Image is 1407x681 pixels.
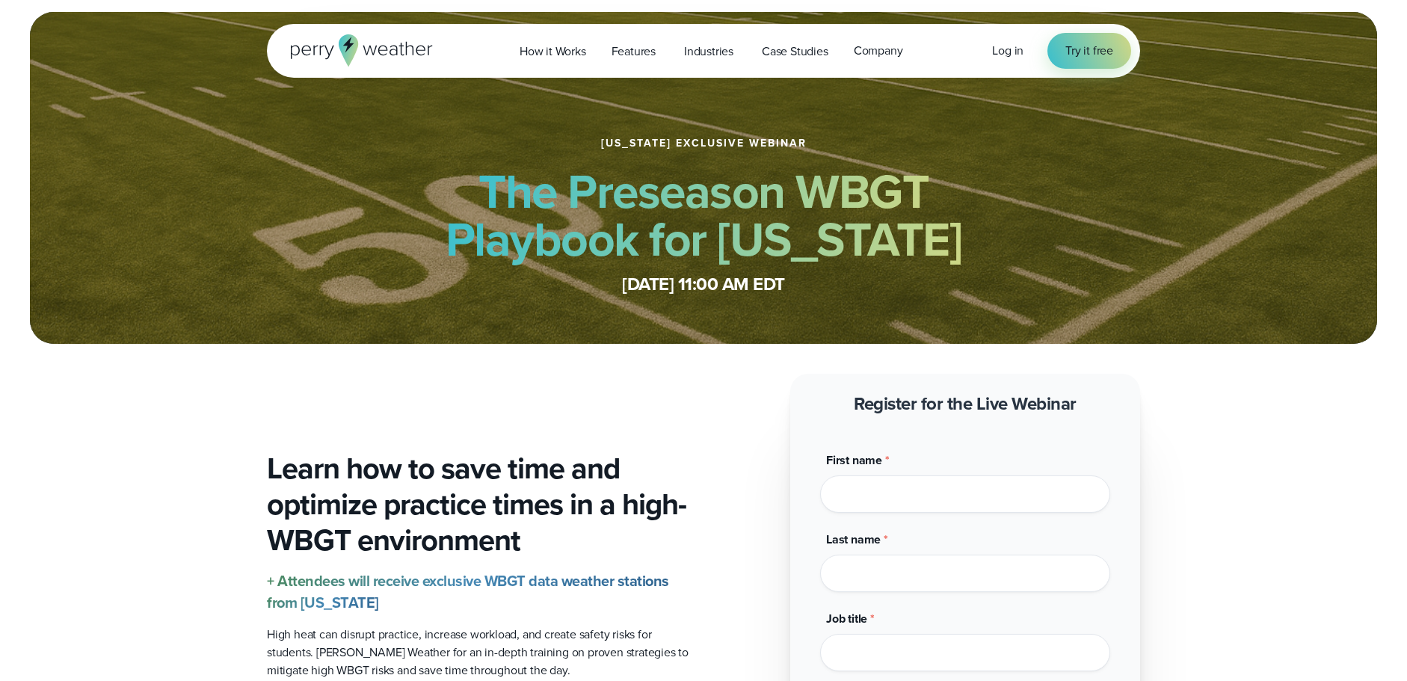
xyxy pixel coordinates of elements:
span: Case Studies [762,43,828,61]
span: How it Works [520,43,586,61]
span: Log in [992,42,1023,59]
a: Case Studies [749,36,841,67]
span: Features [612,43,656,61]
span: Company [854,42,903,60]
a: Try it free [1047,33,1131,69]
p: High heat can disrupt practice, increase workload, and create safety risks for students. [PERSON_... [267,626,692,680]
span: First name [826,452,882,469]
strong: The Preseason WBGT Playbook for [US_STATE] [446,156,962,274]
strong: [DATE] 11:00 AM EDT [622,271,785,298]
h3: Learn how to save time and optimize practice times in a high-WBGT environment [267,451,692,558]
a: How it Works [507,36,599,67]
strong: Register for the Live Webinar [854,390,1077,417]
span: Industries [684,43,733,61]
span: Try it free [1065,42,1113,60]
span: Job title [826,610,867,627]
a: Log in [992,42,1023,60]
span: Last name [826,531,881,548]
h1: [US_STATE] Exclusive Webinar [601,138,807,150]
strong: + Attendees will receive exclusive WBGT data weather stations from [US_STATE] [267,570,669,614]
